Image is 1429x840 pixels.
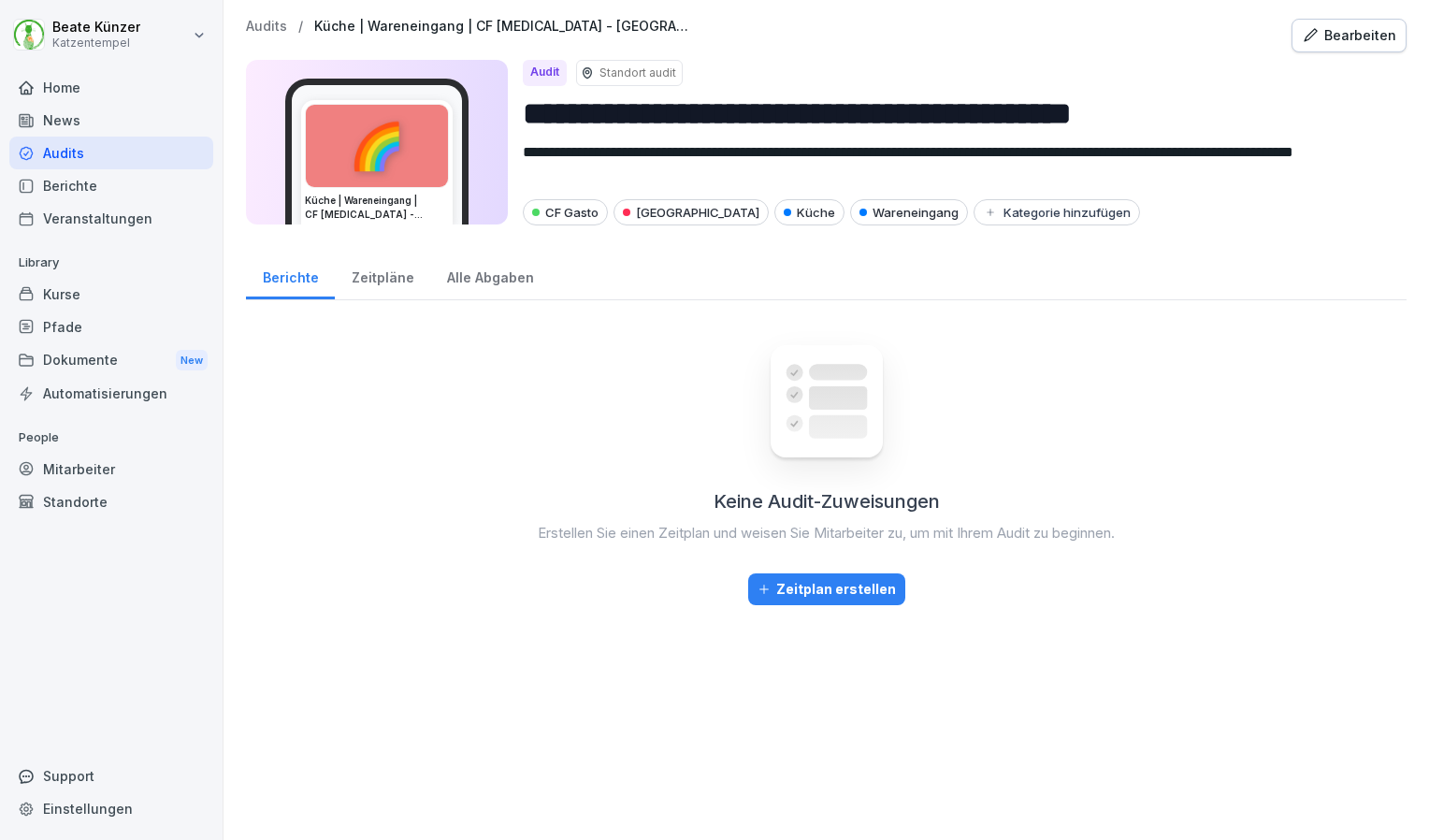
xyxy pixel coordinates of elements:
[850,199,968,225] div: Wareneingang
[9,169,213,202] a: Berichte
[1302,25,1396,46] div: Bearbeiten
[774,199,844,225] div: Küche
[983,205,1131,220] div: Kategorie hinzufügen
[1292,19,1407,52] button: Bearbeiten
[613,199,769,225] div: [GEOGRAPHIC_DATA]
[335,252,430,299] a: Zeitpläne
[9,137,213,169] a: Audits
[176,350,208,371] div: New
[538,523,1115,544] p: Erstellen Sie einen Zeitplan und weisen Sie Mitarbeiter zu, um mit Ihrem Audit zu beginnen.
[9,104,213,137] a: News
[9,485,213,518] a: Standorte
[9,343,213,378] div: Dokumente
[523,60,567,86] div: Audit
[9,377,213,410] a: Automatisierungen
[314,19,688,35] a: Küche | Wareneingang | CF [MEDICAL_DATA] - [GEOGRAPHIC_DATA]
[599,65,676,81] p: Standort audit
[52,20,140,36] p: Beate Künzer
[430,252,550,299] a: Alle Abgaben
[306,105,448,187] div: 🌈
[9,71,213,104] a: Home
[52,36,140,50] p: Katzentempel
[523,199,608,225] div: CF Gasto
[9,278,213,311] a: Kurse
[974,199,1140,225] button: Kategorie hinzufügen
[758,579,896,600] div: Zeitplan erstellen
[305,194,449,222] h3: Küche | Wareneingang | CF [MEDICAL_DATA] - [GEOGRAPHIC_DATA]
[9,202,213,235] a: Veranstaltungen
[9,311,213,343] a: Pfade
[9,248,213,278] p: Library
[9,792,213,825] a: Einstellungen
[714,487,940,515] h2: Keine Audit-Zuweisungen
[9,760,213,792] div: Support
[748,573,905,605] button: Zeitplan erstellen
[9,343,213,378] a: DokumenteNew
[9,423,213,453] p: People
[246,19,287,35] a: Audits
[9,453,213,485] a: Mitarbeiter
[298,19,303,35] p: /
[246,252,335,299] a: Berichte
